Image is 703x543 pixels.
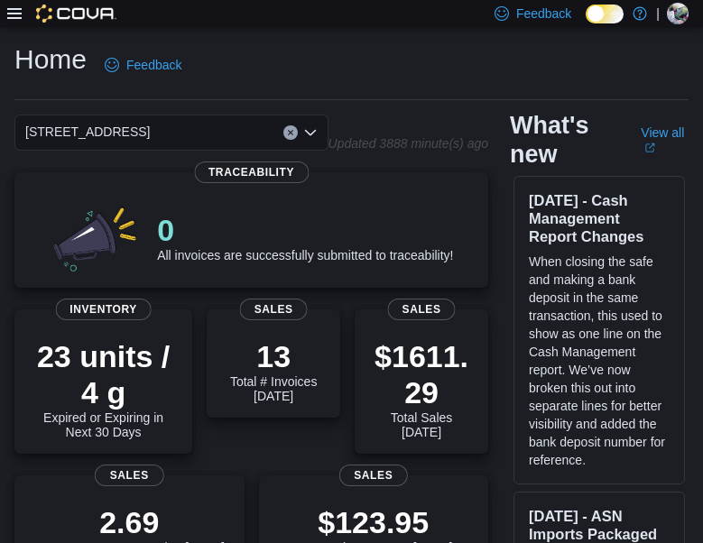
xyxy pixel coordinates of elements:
div: Total Sales [DATE] [369,338,474,439]
div: All invoices are successfully submitted to traceability! [157,212,453,262]
h3: [DATE] - Cash Management Report Changes [529,191,670,245]
span: Inventory [55,299,152,320]
p: 2.69 [33,504,225,540]
a: View allExternal link [641,125,689,154]
p: When closing the safe and making a bank deposit in the same transaction, this used to show as one... [529,253,670,469]
p: | [656,3,660,24]
div: Total # Invoices [DATE] [221,338,326,403]
p: 0 [157,212,453,248]
p: Updated 3888 minute(s) ago [328,136,488,151]
button: Clear input [283,125,298,140]
a: Feedback [97,47,189,83]
div: Grender Wilborn [667,3,689,24]
h1: Home [14,41,87,78]
span: Sales [95,465,163,486]
span: Sales [388,299,456,320]
span: Dark Mode [586,23,587,24]
span: Sales [240,299,308,320]
p: $123.95 [294,504,453,540]
span: Feedback [516,5,571,23]
img: 0 [49,201,143,273]
button: Open list of options [303,125,318,140]
div: Expired or Expiring in Next 30 Days [29,338,178,439]
span: [STREET_ADDRESS] [25,121,150,143]
h2: What's new [510,111,619,169]
span: Sales [339,465,408,486]
input: Dark Mode [586,5,624,23]
p: $1611.29 [369,338,474,410]
p: 13 [221,338,326,374]
span: Feedback [126,56,181,74]
svg: External link [644,143,655,153]
span: Traceability [194,161,309,183]
p: 23 units / 4 g [29,338,178,410]
img: Cova [36,5,116,23]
